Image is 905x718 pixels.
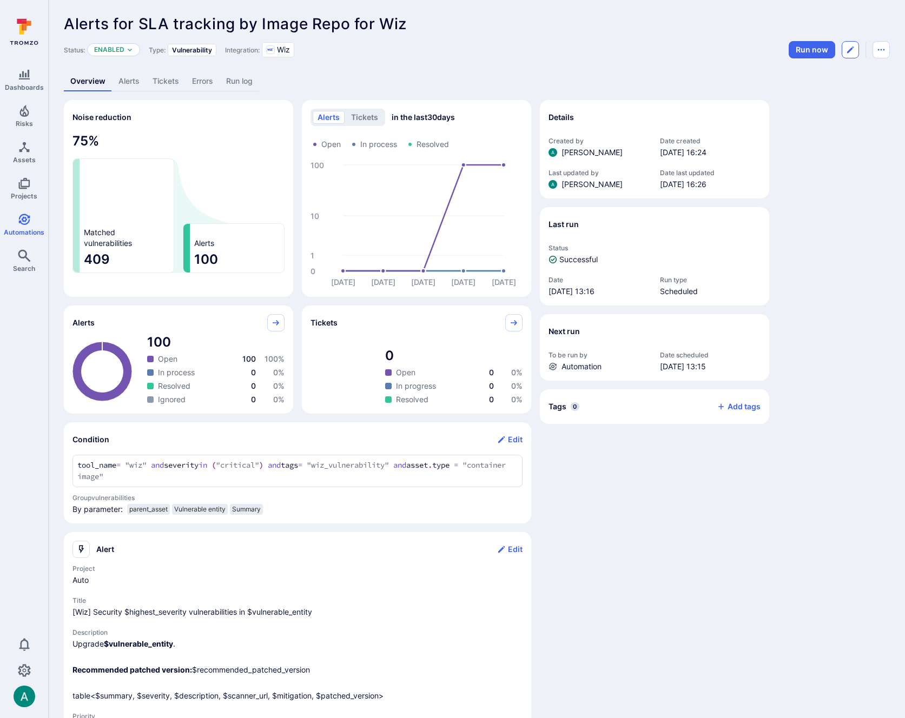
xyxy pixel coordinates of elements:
[158,354,177,364] span: Open
[194,238,214,249] span: Alerts
[72,564,523,573] span: Project
[411,277,435,287] text: [DATE]
[311,211,319,221] text: 10
[225,46,260,54] span: Integration:
[5,83,44,91] span: Dashboards
[660,361,761,372] span: [DATE] 13:15
[11,192,37,200] span: Projects
[104,639,173,648] b: $vulnerable_entity
[251,368,256,377] span: 0
[14,686,35,707] img: ACg8ocLSa5mPYBaXNx3eFu_EmspyJX0laNWN7cXOFirfQ7srZveEpg=s96-c
[708,398,761,415] button: Add tags
[64,71,112,91] a: Overview
[311,251,314,260] text: 1
[511,395,523,404] span: 0 %
[72,504,123,519] span: By parameter:
[302,100,531,297] div: Alerts/Tickets trend
[14,686,35,707] div: Arjan Dehar
[331,277,355,287] text: [DATE]
[873,41,890,58] button: Automation menu
[64,422,531,523] section: Condition widget
[540,207,769,305] section: Last run widget
[273,381,285,390] span: 0 %
[273,368,285,377] span: 0 %
[360,139,397,150] span: In process
[72,112,131,122] span: Noise reduction
[392,112,455,123] span: in the last 30 days
[64,305,293,414] div: Alerts pie widget
[549,148,557,157] img: ACg8ocLSa5mPYBaXNx3eFu_EmspyJX0laNWN7cXOFirfQ7srZveEpg=s96-c
[660,286,761,297] span: Scheduled
[489,395,494,404] span: 0
[396,394,428,405] span: Resolved
[158,381,190,391] span: Resolved
[168,44,216,56] div: Vulnerability
[112,71,146,91] a: Alerts
[302,305,531,414] div: Tickets pie widget
[72,132,285,150] span: 75 %
[64,71,890,91] div: Automation tabs
[84,227,132,249] span: Matched vulnerabilities
[149,46,166,54] span: Type:
[277,44,290,55] span: Wiz
[232,505,261,514] span: Summary
[842,41,859,58] button: Edit automation
[660,137,761,145] span: Date created
[72,628,523,636] span: Description
[562,361,602,372] span: Automation
[540,314,769,381] section: Next run widget
[64,46,85,54] span: Status:
[417,139,449,150] span: Resolved
[511,381,523,390] span: 0 %
[549,219,579,230] h2: Last run
[265,354,285,363] span: 100 %
[220,71,259,91] a: Run log
[4,228,44,236] span: Automations
[559,254,598,265] span: Successful
[94,45,124,54] button: Enabled
[396,367,415,378] span: Open
[251,395,256,404] span: 0
[251,381,256,390] span: 0
[497,431,523,448] button: Edit
[549,286,649,297] span: [DATE] 13:16
[549,244,761,252] span: Status
[72,317,95,328] span: Alerts
[549,169,649,177] span: Last updated by
[311,317,338,328] span: Tickets
[540,389,769,424] div: Collapse tags
[549,351,649,359] span: To be run by
[96,544,114,555] h2: Alert
[385,347,523,364] span: total
[489,368,494,377] span: 0
[64,15,407,33] span: Alerts for SLA tracking by Image Repo for Wiz
[72,665,192,674] b: Recommended patched version:
[660,276,761,284] span: Run type
[186,71,220,91] a: Errors
[660,147,761,158] span: [DATE] 16:24
[158,367,195,378] span: In process
[451,277,475,287] text: [DATE]
[72,690,523,701] p: table<$summary, $severity, $description, $scanner_url, $mitigation, $patched_version>
[549,180,557,189] div: Arjan Dehar
[511,368,523,377] span: 0 %
[311,161,324,170] text: 100
[72,639,523,701] div: alert description
[549,137,649,145] span: Created by
[84,251,169,268] span: 409
[562,179,623,190] span: [PERSON_NAME]
[72,596,523,604] span: Title
[549,180,557,189] img: ACg8ocLSa5mPYBaXNx3eFu_EmspyJX0laNWN7cXOFirfQ7srZveEpg=s96-c
[660,351,761,359] span: Date scheduled
[549,276,649,284] span: Date
[72,664,523,675] p: $recommended_patched_version
[489,381,494,390] span: 0
[129,505,168,514] span: parent_asset
[16,119,33,128] span: Risks
[77,460,518,482] textarea: Add condition
[549,326,580,337] h2: Next run
[72,434,109,445] h2: Condition
[497,541,523,558] button: Edit
[13,156,36,164] span: Assets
